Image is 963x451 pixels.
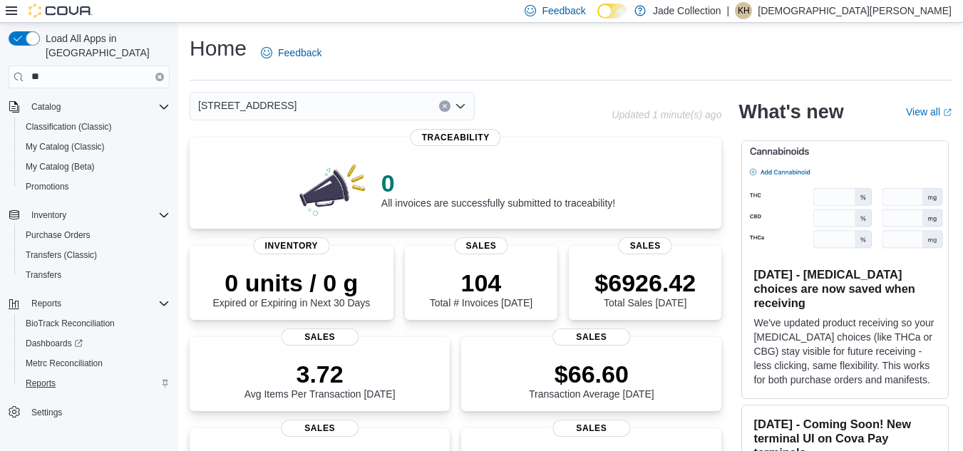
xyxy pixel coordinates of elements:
[3,402,175,423] button: Settings
[14,245,175,265] button: Transfers (Classic)
[20,178,170,195] span: Promotions
[20,138,110,155] a: My Catalog (Classic)
[190,34,247,63] h1: Home
[20,247,170,264] span: Transfers (Classic)
[735,2,752,19] div: Kristen Hardesty
[14,225,175,245] button: Purchase Orders
[20,227,96,244] a: Purchase Orders
[552,420,631,437] span: Sales
[244,360,396,388] p: 3.72
[619,237,672,254] span: Sales
[155,73,164,81] button: Clear input
[31,101,61,113] span: Catalog
[20,158,170,175] span: My Catalog (Beta)
[758,2,952,19] p: [DEMOGRAPHIC_DATA][PERSON_NAME]
[381,169,615,209] div: All invoices are successfully submitted to traceability!
[430,269,532,297] p: 104
[14,265,175,285] button: Transfers
[26,98,170,115] span: Catalog
[26,229,91,241] span: Purchase Orders
[212,269,370,309] div: Expired or Expiring in Next 30 Days
[26,295,67,312] button: Reports
[3,205,175,225] button: Inventory
[594,269,696,297] p: $6926.42
[753,316,937,387] p: We've updated product receiving so your [MEDICAL_DATA] choices (like THCa or CBG) stay visible fo...
[381,169,615,197] p: 0
[430,269,532,309] div: Total # Invoices [DATE]
[20,375,61,392] a: Reports
[20,178,75,195] a: Promotions
[20,335,88,352] a: Dashboards
[31,298,61,309] span: Reports
[26,269,61,281] span: Transfers
[3,294,175,313] button: Reports
[31,209,66,221] span: Inventory
[597,4,627,19] input: Dark Mode
[455,100,466,112] button: Open list of options
[20,118,170,135] span: Classification (Classic)
[26,249,97,261] span: Transfers (Classic)
[26,207,170,224] span: Inventory
[14,117,175,137] button: Classification (Classic)
[40,31,170,60] span: Load All Apps in [GEOGRAPHIC_DATA]
[14,137,175,157] button: My Catalog (Classic)
[906,106,952,118] a: View allExternal link
[3,97,175,117] button: Catalog
[26,295,170,312] span: Reports
[278,46,321,60] span: Feedback
[20,266,67,284] a: Transfers
[26,403,170,421] span: Settings
[454,237,508,254] span: Sales
[26,141,105,152] span: My Catalog (Classic)
[653,2,721,19] p: Jade Collection
[198,97,297,114] span: [STREET_ADDRESS]
[727,2,730,19] p: |
[20,315,120,332] a: BioTrack Reconciliation
[26,121,112,133] span: Classification (Classic)
[244,360,396,400] div: Avg Items Per Transaction [DATE]
[255,38,327,67] a: Feedback
[26,404,68,421] a: Settings
[542,4,585,18] span: Feedback
[26,378,56,389] span: Reports
[254,237,330,254] span: Inventory
[26,181,69,192] span: Promotions
[14,177,175,197] button: Promotions
[20,227,170,244] span: Purchase Orders
[281,420,359,437] span: Sales
[529,360,654,400] div: Transaction Average [DATE]
[26,358,103,369] span: Metrc Reconciliation
[14,313,175,333] button: BioTrack Reconciliation
[753,267,937,310] h3: [DATE] - [MEDICAL_DATA] choices are now saved when receiving
[20,158,101,175] a: My Catalog (Beta)
[14,333,175,353] a: Dashboards
[14,157,175,177] button: My Catalog (Beta)
[612,109,721,120] p: Updated 1 minute(s) ago
[943,108,952,117] svg: External link
[20,375,170,392] span: Reports
[20,335,170,352] span: Dashboards
[594,269,696,309] div: Total Sales [DATE]
[439,100,450,112] button: Clear input
[281,328,359,346] span: Sales
[26,318,115,329] span: BioTrack Reconciliation
[411,129,501,146] span: Traceability
[29,4,93,18] img: Cova
[26,338,83,349] span: Dashboards
[20,355,108,372] a: Metrc Reconciliation
[26,98,66,115] button: Catalog
[14,373,175,393] button: Reports
[20,138,170,155] span: My Catalog (Classic)
[738,2,750,19] span: KH
[14,353,175,373] button: Metrc Reconciliation
[20,118,118,135] a: Classification (Classic)
[26,207,72,224] button: Inventory
[552,328,631,346] span: Sales
[20,247,103,264] a: Transfers (Classic)
[212,269,370,297] p: 0 units / 0 g
[20,315,170,332] span: BioTrack Reconciliation
[20,355,170,372] span: Metrc Reconciliation
[20,266,170,284] span: Transfers
[738,100,843,123] h2: What's new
